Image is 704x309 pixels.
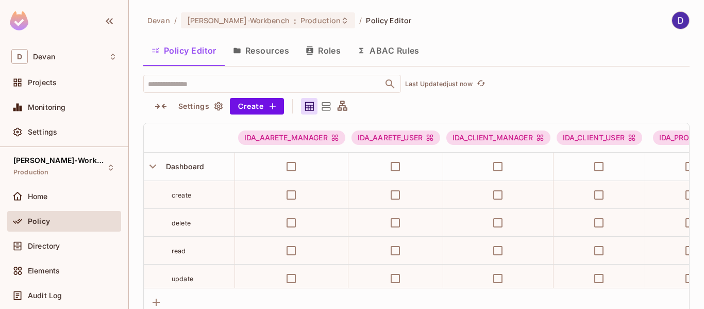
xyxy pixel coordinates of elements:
[13,156,106,165] span: [PERSON_NAME]-Workbench
[672,12,689,29] img: Devan
[300,15,341,25] span: Production
[174,98,226,115] button: Settings
[143,38,225,63] button: Policy Editor
[366,15,411,25] span: Policy Editor
[297,38,349,63] button: Roles
[446,131,550,145] div: IDA_CLIENT_MANAGER
[475,78,487,90] button: refresh
[187,15,290,25] span: [PERSON_NAME]-Workbench
[28,128,57,136] span: Settings
[172,191,191,199] span: create
[147,15,170,25] span: the active workspace
[359,15,362,25] li: /
[225,38,297,63] button: Resources
[557,131,642,145] div: IDA_CLIENT_USER
[351,131,440,145] div: IDA_AARETE_USER
[28,217,50,225] span: Policy
[28,242,60,250] span: Directory
[172,247,186,255] span: read
[33,53,55,61] span: Workspace: Devan
[477,79,485,89] span: refresh
[28,103,66,111] span: Monitoring
[230,98,284,115] button: Create
[28,78,57,87] span: Projects
[10,11,28,30] img: SReyMgAAAABJRU5ErkJggg==
[162,162,204,171] span: Dashboard
[238,131,345,145] div: IDA_AARETE_MANAGER
[383,77,397,91] button: Open
[349,38,428,63] button: ABAC Rules
[28,291,62,300] span: Audit Log
[11,49,28,64] span: D
[174,15,177,25] li: /
[172,275,193,283] span: update
[172,219,191,227] span: delete
[28,267,60,275] span: Elements
[293,17,297,25] span: :
[405,80,473,88] p: Last Updated just now
[473,78,487,90] span: Click to refresh data
[13,168,49,176] span: Production
[28,192,48,201] span: Home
